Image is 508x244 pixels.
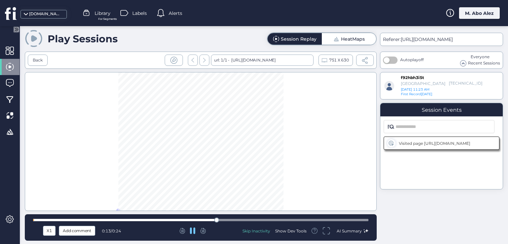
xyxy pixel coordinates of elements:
div: url: 1/1 - [211,55,314,66]
div: Back [33,57,43,63]
div: Session Events [422,107,462,113]
span: Referer: [383,36,401,42]
span: [URL][DOMAIN_NAME] [401,36,453,42]
div: [DOMAIN_NAME] [29,11,62,17]
span: Alerts [169,10,182,17]
span: Autoplay [400,57,424,62]
span: Add comment [63,227,91,234]
div: [TECHNICAL_ID] [449,81,475,86]
span: First Record [401,92,421,96]
div: Play Sessions [48,33,118,45]
span: 0:24 [112,228,121,233]
div: [DATE] [401,92,437,97]
span: 751 X 630 [329,57,349,64]
div: M. Abo Alez [459,7,500,19]
div: / [102,228,125,233]
span: For Segments [98,17,117,21]
span: Library [95,10,110,17]
div: [DATE] 11:23 AM [401,87,453,92]
span: AI Summary [337,228,362,233]
div: X1 [45,227,54,234]
div: Visited page [URL][DOMAIN_NAME] [399,141,485,146]
span: 0:13 [102,228,111,233]
div: Show Dev Tools [275,228,307,234]
span: off [418,57,424,62]
div: Everyone [460,54,500,60]
div: f92hbh3i5t [401,75,433,81]
div: Skip Inactivity [242,228,270,234]
span: Labels [132,10,147,17]
div: Session Replay [281,37,317,41]
div: [GEOGRAPHIC_DATA] [401,81,445,86]
span: Recent Sessions [468,60,500,66]
div: [URL][DOMAIN_NAME] [230,55,276,66]
div: HeatMaps [341,37,365,41]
